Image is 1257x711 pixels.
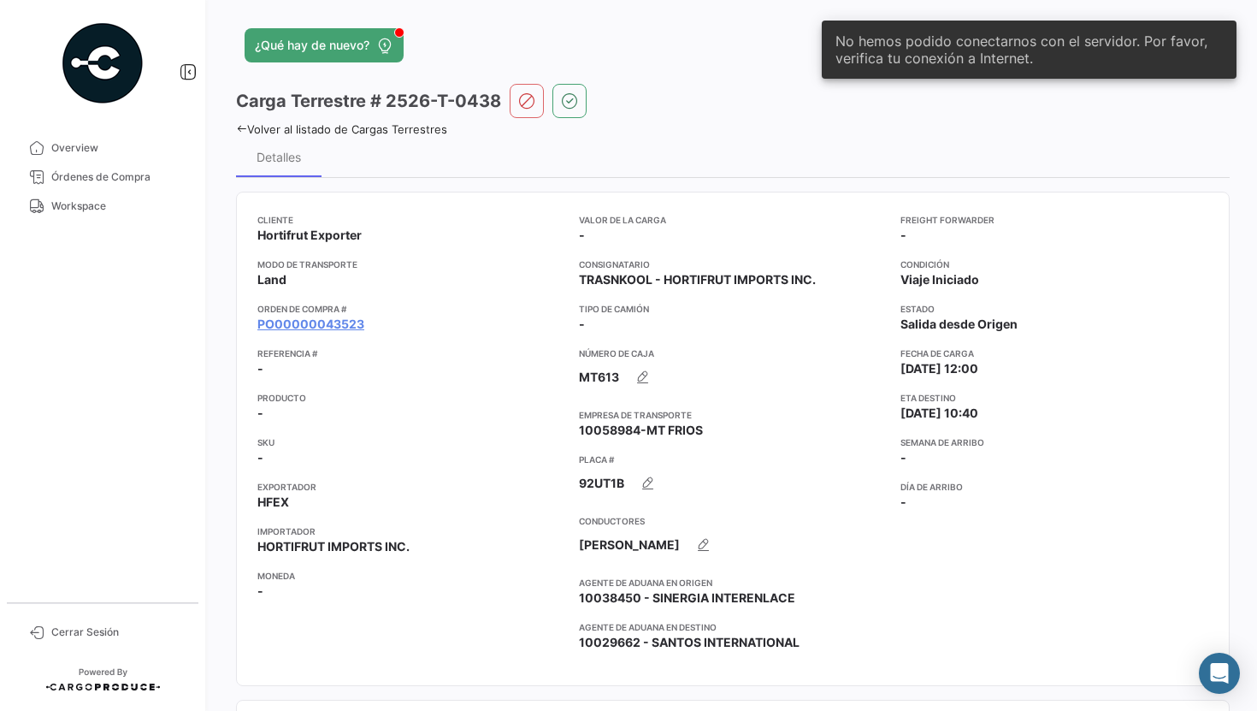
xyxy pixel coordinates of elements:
app-card-info-title: Condición [900,258,1208,271]
app-card-info-title: Referencia # [257,347,565,360]
span: Salida desde Origen [900,316,1018,333]
button: ¿Qué hay de nuevo? [245,28,404,62]
app-card-info-title: Conductores [579,514,887,528]
span: 10038450 - SINERGIA INTERENLACE [579,590,795,607]
span: Land [257,271,286,288]
app-card-info-title: Cliente [257,213,565,227]
app-card-info-title: Empresa de Transporte [579,408,887,422]
div: Detalles [257,150,301,164]
app-card-info-title: Orden de Compra # [257,302,565,316]
app-card-info-title: SKU [257,435,565,449]
app-card-info-title: Agente de Aduana en Destino [579,620,887,634]
app-card-info-title: Producto [257,391,565,405]
app-card-info-title: Exportador [257,480,565,494]
span: [DATE] 10:40 [900,405,978,422]
span: - [257,583,263,600]
app-card-info-title: Consignatario [579,258,887,271]
app-card-info-title: Agente de Aduana en Origen [579,576,887,590]
app-card-info-title: Estado [900,302,1208,316]
span: - [579,316,585,333]
app-card-info-title: Fecha de carga [900,347,1208,360]
app-card-info-title: Importador [257,524,565,538]
span: - [257,449,263,466]
a: Workspace [14,192,192,221]
span: - [579,227,585,244]
a: Volver al listado de Cargas Terrestres [236,122,447,136]
span: Viaje Iniciado [900,271,979,288]
span: - [257,405,263,422]
span: Overview [51,140,185,156]
app-card-info-title: Semana de Arribo [900,435,1208,449]
span: - [900,227,906,244]
span: 10058984-MT FRIOS [579,422,703,439]
a: Overview [14,133,192,163]
span: Órdenes de Compra [51,169,185,185]
span: Hortifrut Exporter [257,227,362,244]
span: MT613 [579,369,619,386]
app-card-info-title: Freight Forwarder [900,213,1208,227]
span: 92UT1B [579,475,624,492]
a: Órdenes de Compra [14,163,192,192]
span: 10029662 - SANTOS INTERNATIONAL [579,634,800,651]
app-card-info-title: ETA Destino [900,391,1208,405]
span: HORTIFRUT IMPORTS INC. [257,538,410,555]
span: - [900,449,906,466]
span: [DATE] 12:00 [900,360,978,377]
app-card-info-title: Número de Caja [579,347,887,360]
h3: Carga Terrestre # 2526-T-0438 [236,89,501,113]
span: HFEX [257,494,289,511]
span: TRASNKOOL - HORTIFRUT IMPORTS INC. [579,271,816,288]
img: powered-by.png [60,21,145,106]
div: Abrir Intercom Messenger [1199,653,1240,694]
span: ¿Qué hay de nuevo? [255,37,369,54]
span: No hemos podido conectarnos con el servidor. Por favor, verifica tu conexión a Internet. [835,33,1223,67]
app-card-info-title: Placa # [579,453,887,466]
span: - [900,494,906,511]
app-card-info-title: Día de Arribo [900,480,1208,494]
span: Workspace [51,198,185,214]
span: - [257,360,263,377]
span: [PERSON_NAME] [579,536,680,554]
a: PO00000043523 [257,316,364,333]
app-card-info-title: Valor de la Carga [579,213,887,227]
span: Cerrar Sesión [51,625,185,640]
app-card-info-title: Moneda [257,569,565,583]
app-card-info-title: Modo de Transporte [257,258,565,271]
app-card-info-title: Tipo de Camión [579,302,887,316]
